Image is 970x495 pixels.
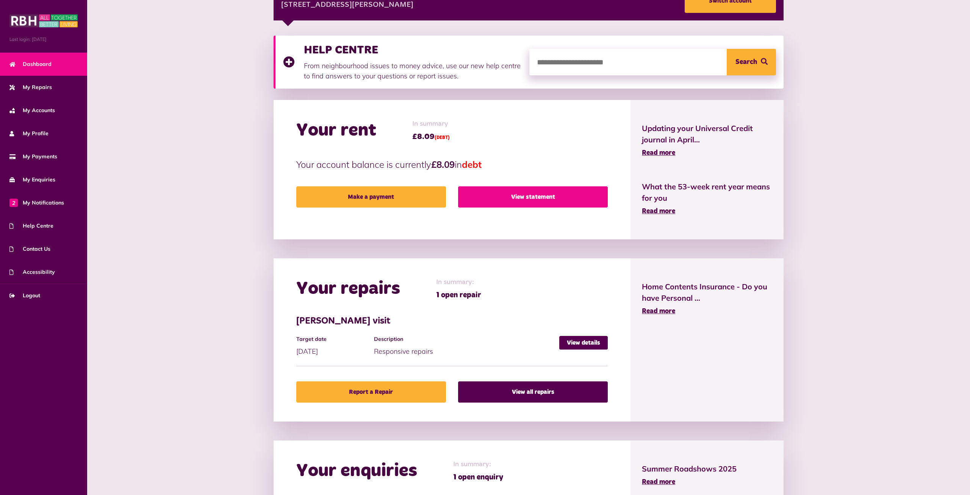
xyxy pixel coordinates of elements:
span: In summary: [436,277,481,287]
span: In summary: [453,459,503,470]
span: Help Centre [9,222,53,230]
span: Read more [642,150,675,156]
a: View details [559,336,608,350]
span: £8.09 [412,131,450,142]
span: Last login: [DATE] [9,36,78,43]
span: Updating your Universal Credit journal in April... [642,123,772,145]
h2: Your rent [296,120,376,142]
span: Dashboard [9,60,52,68]
strong: £8.09 [431,159,455,170]
span: My Notifications [9,199,64,207]
span: Logout [9,292,40,300]
img: MyRBH [9,13,78,28]
span: Home Contents Insurance - Do you have Personal ... [642,281,772,304]
h2: Your enquiries [296,460,417,482]
button: Search [727,49,776,75]
span: My Enquiries [9,176,55,184]
p: From neighbourhood issues to money advice, use our new help centre to find answers to your questi... [304,61,522,81]
h3: HELP CENTRE [304,43,522,57]
span: Read more [642,308,675,315]
span: My Repairs [9,83,52,91]
span: My Accounts [9,106,55,114]
h4: Description [374,336,555,342]
span: Read more [642,208,675,215]
span: (DEBT) [435,136,450,140]
span: 2 [9,198,18,207]
span: In summary [412,119,450,129]
span: 1 open repair [436,289,481,301]
p: Your account balance is currently in [296,158,608,171]
span: 1 open enquiry [453,472,503,483]
h4: Target date [296,336,371,342]
span: What the 53-week rent year means for you [642,181,772,204]
a: View all repairs [458,381,608,403]
a: Home Contents Insurance - Do you have Personal ... Read more [642,281,772,317]
div: [DATE] [296,336,374,356]
span: Accessibility [9,268,55,276]
span: My Profile [9,130,48,137]
span: Search [735,49,757,75]
a: Updating your Universal Credit journal in April... Read more [642,123,772,158]
span: Read more [642,479,675,486]
span: Summer Roadshows 2025 [642,463,772,475]
a: Summer Roadshows 2025 Read more [642,463,772,487]
span: My Payments [9,153,57,161]
h3: [PERSON_NAME] visit [296,316,608,327]
span: Contact Us [9,245,50,253]
a: View statement [458,186,608,208]
span: debt [462,159,482,170]
a: Make a payment [296,186,446,208]
div: Responsive repairs [374,336,559,356]
h2: Your repairs [296,278,400,300]
a: Report a Repair [296,381,446,403]
a: What the 53-week rent year means for you Read more [642,181,772,217]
